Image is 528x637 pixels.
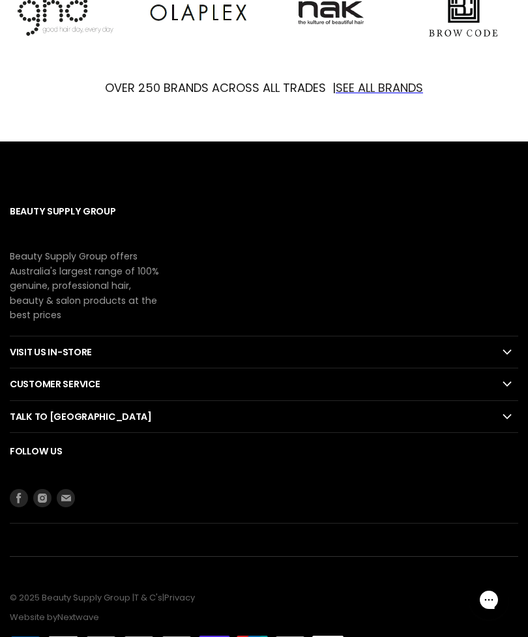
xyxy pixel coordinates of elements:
[10,433,518,489] h2: Follow us
[10,401,518,432] h2: Talk to [GEOGRAPHIC_DATA]
[10,193,518,249] h2: Beauty Supply Group
[57,611,99,623] a: Nextwave
[463,576,515,624] iframe: Gorgias live chat messenger
[134,591,162,604] a: T & C's
[10,336,518,368] h2: Visit Us In-Store
[164,591,195,604] a: Privacy
[10,249,166,323] p: Beauty Supply Group offers Australia's largest range of 100% genuine, professional hair, beauty &...
[105,80,336,96] font: OVER 250 BRANDS ACROSS ALL TRADES |
[10,593,518,623] p: © 2025 Beauty Supply Group | | Website by
[336,80,423,96] a: SEE ALL BRANDS
[10,368,518,400] h2: Customer Service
